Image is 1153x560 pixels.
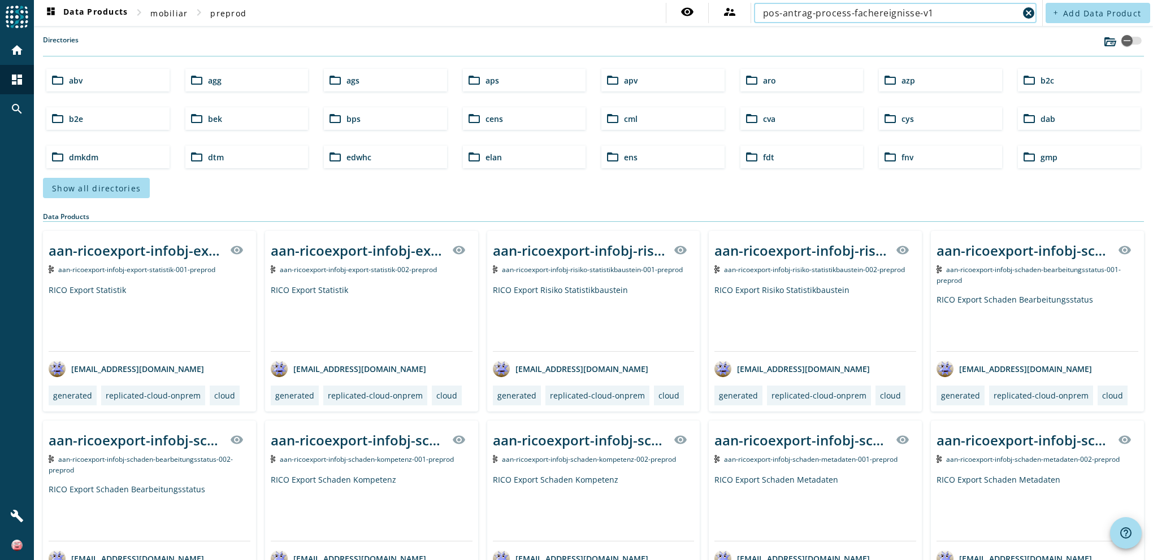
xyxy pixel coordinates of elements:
img: spoud-logo.svg [6,6,28,28]
mat-icon: chevron_right [192,6,206,19]
input: Search (% or * for wildcards) [763,6,1018,20]
div: replicated-cloud-onprem [550,390,645,401]
div: aan-ricoexport-infobj-schaden-metadaten-002-_stage_ [937,431,1111,449]
mat-icon: folder_open [190,73,203,87]
span: Kafka Topic: aan-ricoexport-infobj-schaden-bearbeitungsstatus-002-preprod [49,454,233,475]
span: b2e [69,113,83,124]
mat-icon: visibility [230,433,244,447]
div: [EMAIL_ADDRESS][DOMAIN_NAME] [271,360,426,377]
mat-icon: visibility [674,243,687,257]
div: [EMAIL_ADDRESS][DOMAIN_NAME] [493,360,648,377]
mat-icon: folder_open [190,112,203,125]
mat-icon: dashboard [44,6,58,20]
mat-icon: visibility [896,433,909,447]
span: fdt [763,152,774,163]
div: cloud [1102,390,1123,401]
img: Kafka Topic: aan-ricoexport-infobj-schaden-kompetenz-002-preprod [493,455,498,463]
mat-icon: folder_open [1022,112,1036,125]
mat-icon: supervisor_account [723,5,736,19]
mat-icon: folder_open [328,150,342,164]
mat-icon: folder_open [883,150,897,164]
img: Kafka Topic: aan-ricoexport-infobj-schaden-kompetenz-001-preprod [271,455,276,463]
div: replicated-cloud-onprem [328,390,423,401]
mat-icon: folder_open [467,73,481,87]
span: b2c [1041,75,1054,86]
span: mobiliar [150,8,188,19]
mat-icon: folder_open [883,112,897,125]
mat-icon: folder_open [51,150,64,164]
div: RICO Export Schaden Bearbeitungsstatus [49,484,250,541]
span: aro [763,75,776,86]
span: dmkdm [69,152,98,163]
span: elan [486,152,502,163]
img: Kafka Topic: aan-ricoexport-infobj-risiko-statistikbaustein-002-preprod [714,265,719,273]
div: aan-ricoexport-infobj-schaden-kompetenz-002-_stage_ [493,431,667,449]
img: Kafka Topic: aan-ricoexport-infobj-schaden-metadaten-001-preprod [714,455,719,463]
div: cloud [436,390,457,401]
div: generated [275,390,314,401]
div: [EMAIL_ADDRESS][DOMAIN_NAME] [49,360,204,377]
img: avatar [493,360,510,377]
button: Add Data Product [1046,3,1150,23]
div: aan-ricoexport-infobj-export-statistik-002-_stage_ [271,241,445,260]
mat-icon: folder_open [190,150,203,164]
div: aan-ricoexport-infobj-schaden-bearbeitungsstatus-002-_stage_ [49,431,223,449]
div: replicated-cloud-onprem [994,390,1089,401]
button: Show all directories [43,178,150,198]
span: Show all directories [52,183,141,194]
span: Kafka Topic: aan-ricoexport-infobj-schaden-kompetenz-001-preprod [280,454,454,464]
div: RICO Export Statistik [271,285,473,351]
mat-icon: folder_open [606,73,619,87]
img: avatar [49,360,66,377]
span: Kafka Topic: aan-ricoexport-infobj-export-statistik-002-preprod [280,265,437,274]
img: Kafka Topic: aan-ricoexport-infobj-export-statistik-001-preprod [49,265,54,273]
span: cens [486,113,503,124]
span: bps [346,113,361,124]
span: dtm [208,152,224,163]
span: gmp [1041,152,1057,163]
img: avatar [271,360,288,377]
mat-icon: dashboard [10,73,24,86]
mat-icon: add [1052,10,1059,16]
mat-icon: visibility [452,243,466,257]
mat-icon: folder_open [606,150,619,164]
span: Data Products [44,6,128,20]
span: Kafka Topic: aan-ricoexport-infobj-schaden-bearbeitungsstatus-001-preprod [937,265,1121,285]
div: aan-ricoexport-infobj-risiko-statistikbaustein-001-_stage_ [493,241,667,260]
button: mobiliar [146,3,192,23]
span: Kafka Topic: aan-ricoexport-infobj-schaden-metadaten-001-preprod [724,454,898,464]
img: Kafka Topic: aan-ricoexport-infobj-export-statistik-002-preprod [271,265,276,273]
span: bek [208,113,222,124]
div: generated [719,390,758,401]
label: Directories [43,35,79,56]
span: Add Data Product [1063,8,1141,19]
div: RICO Export Risiko Statistikbaustein [714,285,916,351]
mat-icon: visibility [452,433,466,447]
span: preprod [210,8,246,19]
mat-icon: folder_open [745,112,758,125]
mat-icon: folder_open [467,112,481,125]
span: Kafka Topic: aan-ricoexport-infobj-schaden-metadaten-002-preprod [946,454,1120,464]
div: generated [941,390,980,401]
span: cml [624,113,638,124]
span: dab [1041,113,1055,124]
mat-icon: help_outline [1119,526,1133,540]
img: avatar [937,360,953,377]
span: ags [346,75,359,86]
span: ens [624,152,638,163]
div: Data Products [43,212,1144,222]
span: cys [901,113,914,124]
div: replicated-cloud-onprem [771,390,866,401]
img: Kafka Topic: aan-ricoexport-infobj-risiko-statistikbaustein-001-preprod [493,265,498,273]
mat-icon: visibility [680,5,694,19]
mat-icon: folder_open [745,150,758,164]
div: cloud [880,390,901,401]
div: RICO Export Schaden Metadaten [714,474,916,541]
span: edwhc [346,152,371,163]
span: azp [901,75,915,86]
div: aan-ricoexport-infobj-schaden-kompetenz-001-_stage_ [271,431,445,449]
mat-icon: folder_open [51,112,64,125]
mat-icon: folder_open [467,150,481,164]
mat-icon: visibility [230,243,244,257]
mat-icon: visibility [896,243,909,257]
